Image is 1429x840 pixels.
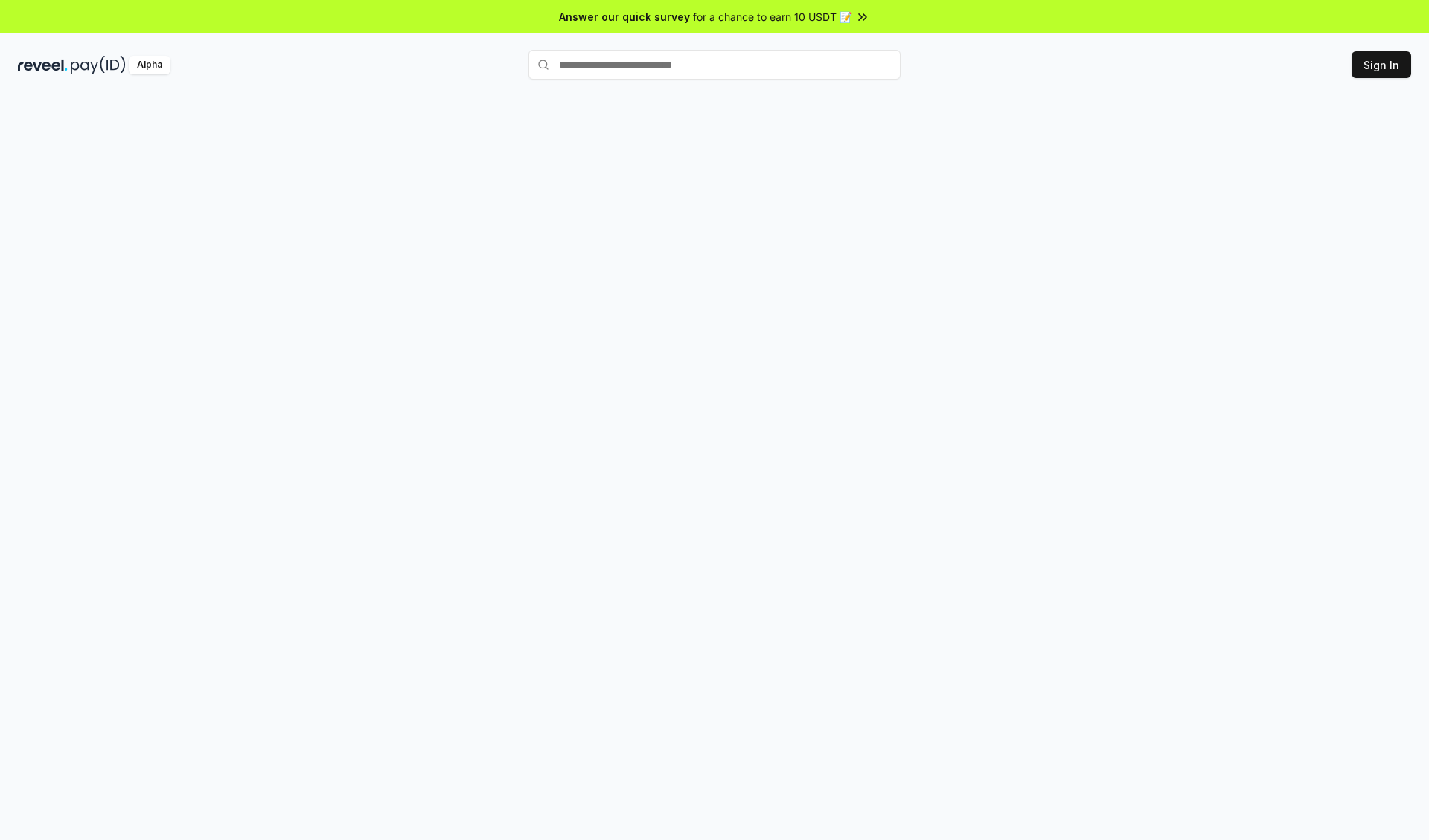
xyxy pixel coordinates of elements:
button: Sign In [1352,51,1411,78]
img: reveel_dark [18,56,68,74]
img: pay_id [71,56,126,74]
span: for a chance to earn 10 USDT 📝 [693,9,852,25]
div: Alpha [129,56,170,74]
span: Answer our quick survey [559,9,690,25]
